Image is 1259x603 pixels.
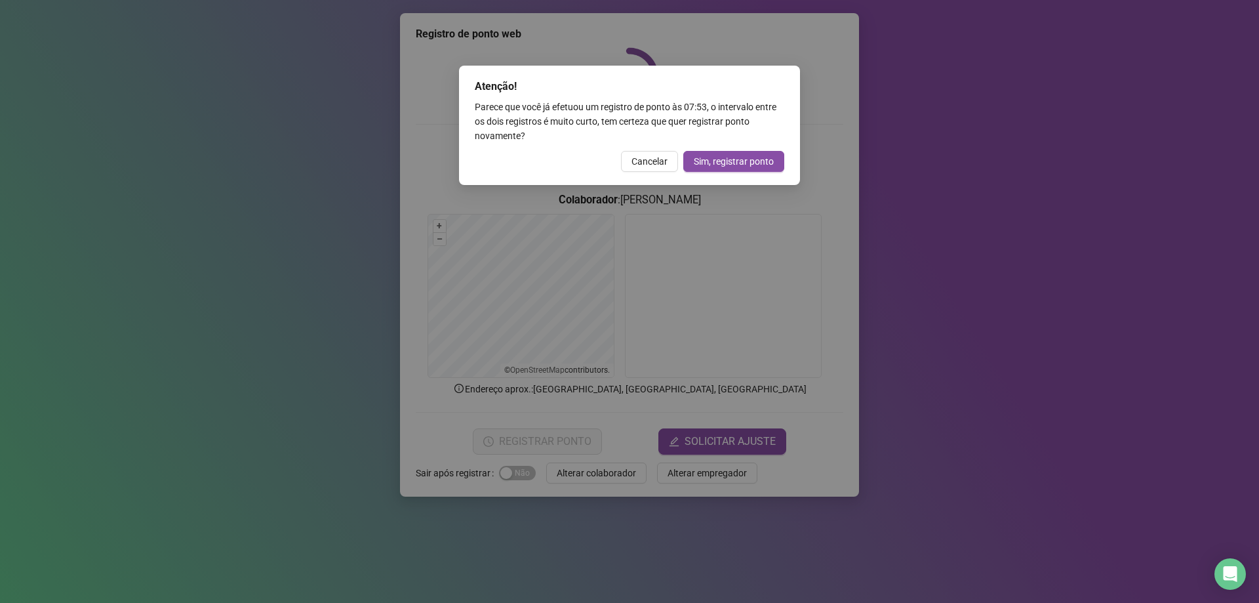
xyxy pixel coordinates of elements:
[475,79,784,94] div: Atenção!
[1214,558,1246,590] div: Open Intercom Messenger
[621,151,678,172] button: Cancelar
[475,100,784,143] div: Parece que você já efetuou um registro de ponto às 07:53 , o intervalo entre os dois registros é ...
[683,151,784,172] button: Sim, registrar ponto
[694,154,774,169] span: Sim, registrar ponto
[631,154,668,169] span: Cancelar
